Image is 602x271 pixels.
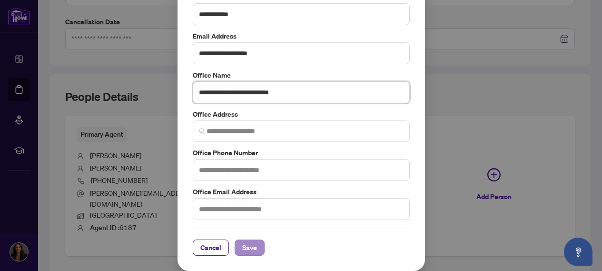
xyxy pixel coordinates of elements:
span: Cancel [200,240,221,255]
button: Cancel [193,240,229,256]
button: Open asap [564,238,592,266]
span: Save [242,240,257,255]
label: Office Name [193,70,410,80]
img: search_icon [199,128,205,134]
label: Office Address [193,109,410,120]
label: Office Phone Number [193,148,410,158]
label: Email Address [193,31,410,41]
label: Office Email Address [193,187,410,197]
button: Save [235,240,265,256]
